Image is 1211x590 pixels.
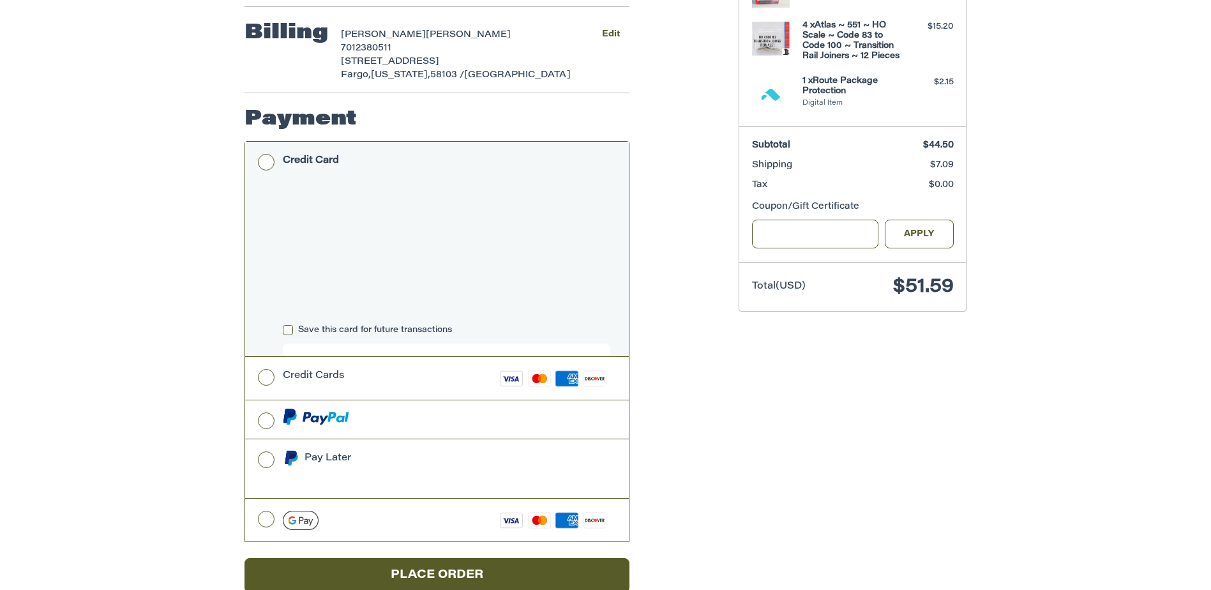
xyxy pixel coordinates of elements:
[283,325,610,335] label: Save this card for future transactions
[341,31,426,40] span: [PERSON_NAME]
[244,20,328,46] h2: Billing
[802,98,900,109] li: Digital Item
[341,71,371,80] span: Fargo,
[305,448,543,469] div: Pay Later
[752,141,790,150] span: Subtotal
[752,200,954,214] div: Coupon/Gift Certificate
[464,71,571,80] span: [GEOGRAPHIC_DATA]
[341,57,439,66] span: [STREET_ADDRESS]
[244,107,357,132] h2: Payment
[752,161,792,170] span: Shipping
[280,183,613,320] iframe: Secure payment input frame
[371,71,430,80] span: [US_STATE],
[802,76,900,97] h4: 1 x Route Package Protection
[283,470,543,481] iframe: PayPal Message 1
[923,141,954,150] span: $44.50
[283,511,319,530] img: Google Pay icon
[283,150,339,171] div: Credit Card
[929,181,954,190] span: $0.00
[903,20,954,33] div: $15.20
[283,365,345,386] div: Credit Cards
[752,181,767,190] span: Tax
[283,450,299,466] img: Pay Later icon
[430,71,464,80] span: 58103 /
[802,20,900,62] h4: 4 x Atlas ~ 551 ~ HO Scale ~ Code 83 to Code 100 ~ Transition Rail Joiners ~ 12 Pieces
[930,161,954,170] span: $7.09
[426,31,511,40] span: [PERSON_NAME]
[752,220,879,248] input: Gift Certificate or Coupon Code
[592,26,629,44] button: Edit
[903,76,954,89] div: $2.15
[893,278,954,297] span: $51.59
[341,44,391,53] span: 7012380511
[885,220,954,248] button: Apply
[752,282,806,291] span: Total (USD)
[283,409,349,425] img: PayPal icon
